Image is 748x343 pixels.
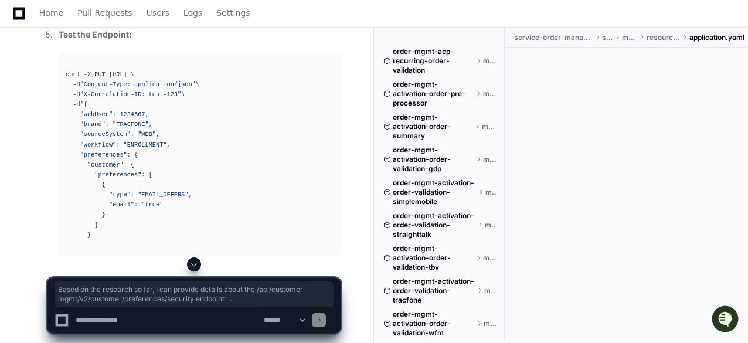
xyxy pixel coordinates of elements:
iframe: Open customer support [710,304,742,336]
span: order-mgmt-activation-order-pre-processor [393,80,474,108]
span: master [483,89,496,99]
span: order-mgmt-activation-order-validation-gdp [393,145,474,174]
span: Pylon [117,123,142,132]
span: order-mgmt-acp-recurring-order-validation [393,47,474,75]
span: "Content-Type: application/json" [80,81,196,88]
span: application.yaml [689,33,744,42]
span: master [485,220,496,230]
span: src [602,33,613,42]
img: 1756235613930-3d25f9e4-fa56-45dd-b3ad-e072dfbd1548 [12,87,33,108]
span: service-order-manager [514,33,592,42]
a: Powered byPylon [83,123,142,132]
span: Based on the research so far, I can provide details about the /api/customer-mgmt/v2/customer/pref... [58,285,330,304]
div: curl -X PUT [URL] \ -H \ -H \ -d [66,70,334,240]
span: Users [147,9,169,16]
span: Home [39,9,63,16]
span: master [483,253,496,263]
span: master [483,155,496,164]
span: Logs [183,9,202,16]
strong: Test the Endpoint: [59,29,132,39]
div: Start new chat [40,87,192,99]
span: master [483,56,496,66]
span: master [485,188,497,197]
span: order-mgmt-activation-order-validation-straighttalk [393,211,475,239]
span: "X-Correlation-ID: test-123" [80,91,182,98]
span: master [482,122,496,131]
span: order-mgmt-activation-order-validation-tbv [393,244,474,272]
span: '{ "webUser": 1234567, "brand": "TRACFONE", "sourceSystem": "WEB", "workflow": "ENROLLMENT", "pre... [66,101,192,239]
span: order-mgmt-activation-order-validation-simplemobile [393,178,476,206]
span: main [622,33,638,42]
span: Settings [216,9,250,16]
span: resources [647,33,680,42]
span: Pull Requests [77,9,132,16]
div: We're offline, but we'll be back soon! [40,99,170,108]
span: order-mgmt-activation-order-summary [393,113,472,141]
div: Welcome [12,47,213,66]
button: Start new chat [199,91,213,105]
img: PlayerZero [12,12,35,35]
